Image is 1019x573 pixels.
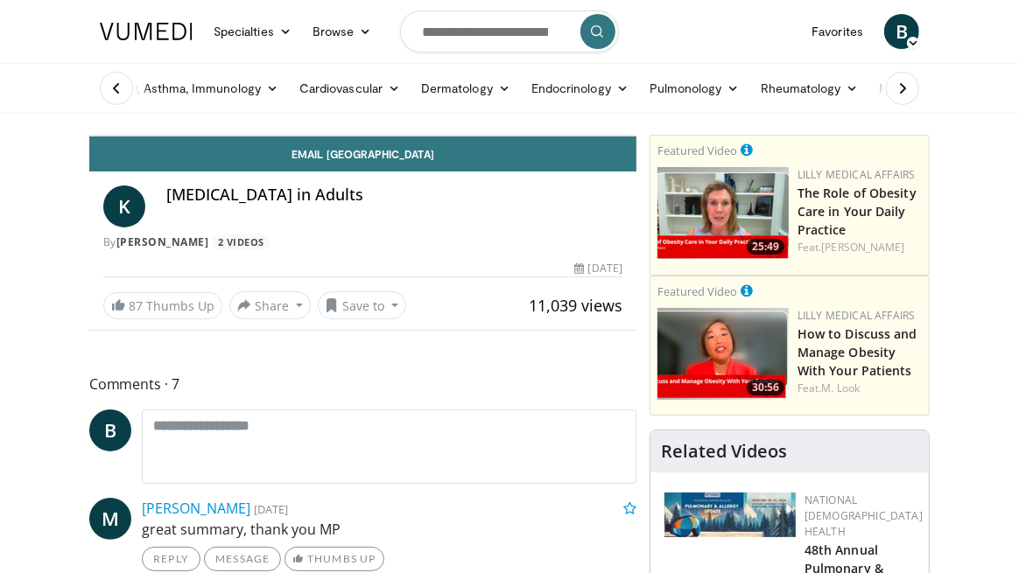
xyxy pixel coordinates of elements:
[89,498,131,540] a: M
[142,499,250,518] a: [PERSON_NAME]
[204,547,281,571] a: Message
[521,71,639,106] a: Endocrinology
[203,14,302,49] a: Specialties
[750,71,869,106] a: Rheumatology
[798,381,922,396] div: Feat.
[747,239,784,255] span: 25:49
[657,167,789,259] img: e1208b6b-349f-4914-9dd7-f97803bdbf1d.png.150x105_q85_crop-smart_upscale.png
[798,185,917,238] a: The Role of Obesity Care in Your Daily Practice
[805,493,923,539] a: National [DEMOGRAPHIC_DATA] Health
[142,519,636,540] p: great summary, thank you MP
[103,185,145,227] a: K
[798,240,922,255] div: Feat.
[821,240,904,255] a: [PERSON_NAME]
[254,501,288,517] small: [DATE]
[411,71,521,106] a: Dermatology
[285,547,383,571] a: Thumbs Up
[318,291,407,319] button: Save to
[798,167,916,182] a: Lilly Medical Affairs
[89,136,636,171] a: Email [GEOGRAPHIC_DATA]
[89,409,131,451] a: B
[661,441,787,462] h4: Related Videos
[747,380,784,395] span: 30:56
[801,14,874,49] a: Favorites
[657,308,789,400] a: 30:56
[116,234,209,249] a: [PERSON_NAME]
[884,14,919,49] a: B
[657,167,789,259] a: 25:49
[657,143,737,158] small: Featured Video
[166,185,622,205] h4: [MEDICAL_DATA] in Adults
[529,295,622,316] span: 11,039 views
[575,261,622,276] div: [DATE]
[798,325,917,379] a: How to Discuss and Manage Obesity With Your Patients
[103,234,622,250] div: By
[212,234,270,249] a: 2 Videos
[639,71,750,106] a: Pulmonology
[89,71,289,106] a: Allergy, Asthma, Immunology
[100,23,193,40] img: VuMedi Logo
[229,291,311,319] button: Share
[142,547,200,571] a: Reply
[821,381,860,395] a: M. Look
[657,308,789,400] img: c98a6a29-1ea0-4bd5-8cf5-4d1e188984a7.png.150x105_q85_crop-smart_upscale.png
[302,14,383,49] a: Browse
[129,297,143,314] span: 87
[89,373,636,395] span: Comments 7
[657,283,737,299] small: Featured Video
[289,71,411,106] a: Cardiovascular
[798,308,916,323] a: Lilly Medical Affairs
[103,292,222,319] a: 87 Thumbs Up
[664,493,796,537] img: b90f5d12-84c1-472e-b843-5cad6c7ef911.jpg.150x105_q85_autocrop_double_scale_upscale_version-0.2.jpg
[400,10,619,52] input: Search topics, interventions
